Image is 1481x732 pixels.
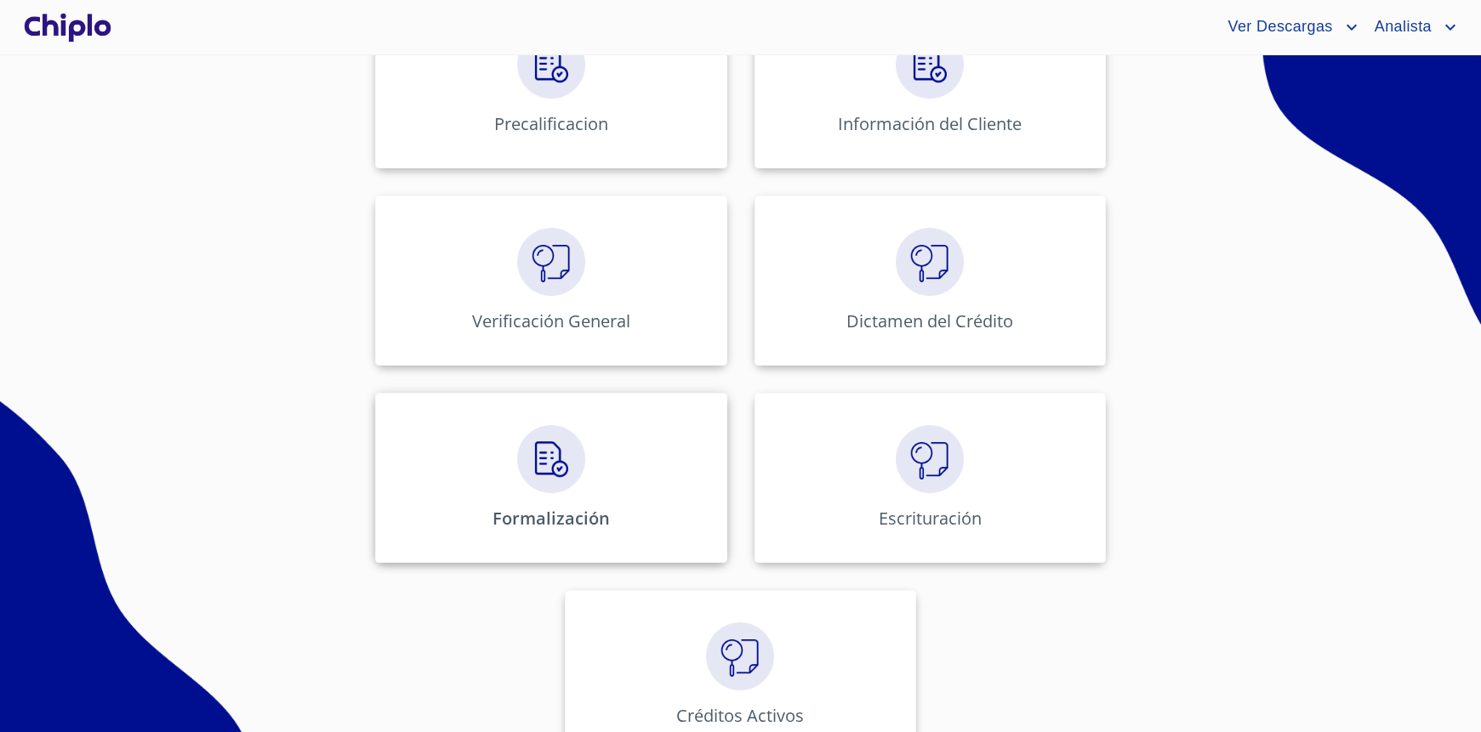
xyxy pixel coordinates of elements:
img: megaClickVerifiacion.png [517,228,585,296]
p: Créditos Activos [676,704,804,727]
p: Formalización [493,507,610,530]
button: account of current user [1362,14,1461,41]
p: Precalificacion [494,112,608,135]
p: Información del Cliente [838,112,1022,135]
p: Dictamen del Crédito [846,309,1013,332]
span: Analista [1362,14,1440,41]
img: megaClickCreditos.png [517,31,585,99]
img: megaClickVerifiacion.png [896,425,964,493]
img: megaClickDictamen.png [706,622,774,690]
span: Ver Descargas [1215,14,1341,41]
img: megaClickCreditos.png [896,31,964,99]
button: account of current user [1215,14,1361,41]
p: Escrituración [879,507,982,530]
img: megaClickDictamen.png [896,228,964,296]
p: Verificación General [472,309,630,332]
img: megaClickCreditos.png [517,425,585,493]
